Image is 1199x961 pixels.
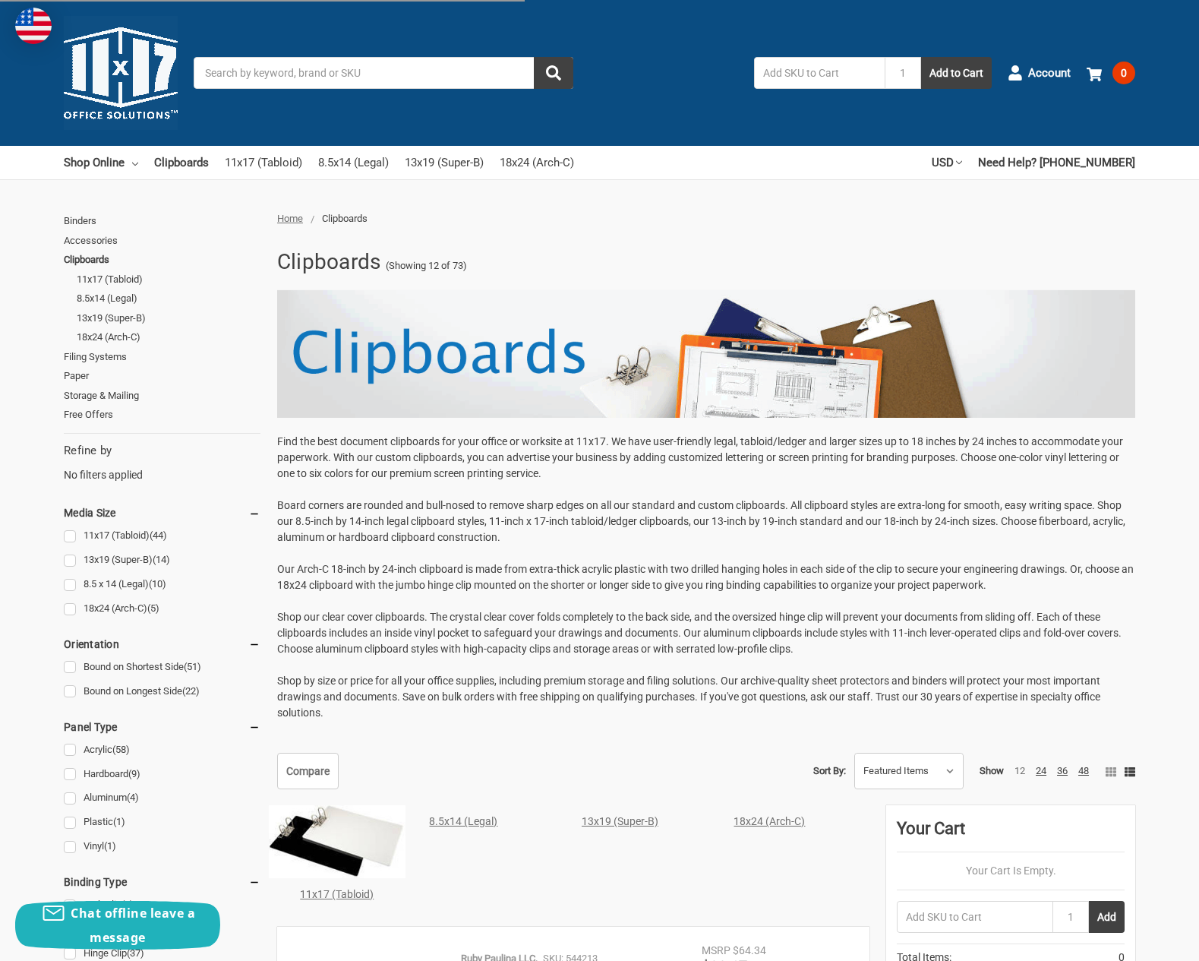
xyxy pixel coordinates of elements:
a: Accessories [64,231,260,251]
a: Compare [277,753,339,789]
a: Hardboard [64,764,260,785]
span: (44) [150,529,167,541]
input: Add SKU to Cart [754,57,885,89]
span: (9) [128,768,140,779]
span: 0 [1112,62,1135,84]
a: Aluminum [64,788,260,808]
span: (22) [182,685,200,697]
a: 11x17 (Tabloid) [77,270,260,289]
p: Find the best document clipboards for your office or worksite at 11x17. We have user-friendly leg... [277,434,1135,721]
a: Shop Online [64,146,138,179]
a: Storage & Mailing [64,386,260,406]
span: Clipboards [322,213,368,224]
a: 24 [1036,765,1046,776]
a: 8.5x14 (Legal) [77,289,260,308]
span: (14) [153,554,170,565]
input: Add SKU to Cart [897,901,1052,933]
a: Vinyl [64,836,260,857]
a: Free Offers [64,405,260,425]
a: 11x17 (Tabloid) [225,146,302,179]
a: 13x19 (Super-B) [582,815,658,827]
a: 18x24 (Arch-C) [64,599,260,619]
span: Chat offline leave a message [71,905,195,946]
a: Paper [64,366,260,386]
a: 18x24 (Arch-C) [734,815,805,827]
a: Bound on Shortest Side [64,657,260,678]
img: duty and tax information for United States [15,8,52,44]
a: Clipboards [64,250,260,270]
a: 13x19 (Super-B) [405,146,484,179]
div: No filters applied [64,442,260,483]
a: 11x17 (Tabloid) [64,526,260,546]
a: 18x24 (Arch-C) [77,327,260,347]
button: Add to Cart [921,57,992,89]
a: Arch Clip [64,895,260,915]
span: (37) [127,947,144,959]
span: (1) [113,816,125,827]
a: USD [932,146,962,179]
span: (58) [112,744,130,755]
h5: Refine by [64,442,260,460]
a: Account [1008,53,1071,93]
span: (5) [147,602,159,614]
a: 8.5 x 14 (Legal) [64,574,260,595]
a: Home [277,213,303,224]
a: Filing Systems [64,347,260,367]
img: clipboardbanner2.png [277,289,1135,418]
img: 11x17.com [64,16,178,130]
h5: Binding Type [64,873,260,891]
span: (Showing 12 of 73) [386,258,467,273]
a: 48 [1078,765,1089,776]
div: Your Cart [897,816,1125,852]
a: 18x24 (Arch-C) [500,146,574,179]
span: (51) [184,661,201,672]
h1: Clipboards [277,242,381,282]
a: 13x19 (Super-B) [77,308,260,328]
a: 13x19 (Super-B) [64,550,260,571]
input: Search by keyword, brand or SKU [194,57,573,89]
button: Chat offline leave a message [15,901,220,950]
a: Binders [64,211,260,231]
a: Bound on Longest Side [64,681,260,702]
a: Acrylic [64,740,260,760]
span: Account [1028,65,1071,82]
a: 0 [1087,53,1135,93]
span: (10) [149,578,166,590]
span: Show [980,765,1004,776]
h5: Panel Type [64,718,260,736]
a: Need Help? [PHONE_NUMBER] [978,146,1135,179]
div: MSRP [702,943,730,959]
img: 11x17 (Tabloid) [269,805,405,878]
p: Your Cart Is Empty. [897,863,1125,879]
a: 8.5x14 (Legal) [429,815,497,827]
a: Clipboards [154,146,209,179]
span: (4) [127,792,139,803]
a: 8.5x14 (Legal) [318,146,389,179]
a: Plastic [64,812,260,833]
span: $64.34 [733,944,766,956]
a: 11x17 (Tabloid) [300,888,374,900]
a: 36 [1057,765,1068,776]
button: Add [1089,901,1125,933]
label: Sort By: [813,760,846,782]
span: (1) [104,840,116,852]
h5: Media Size [64,504,260,522]
a: 12 [1014,765,1025,776]
h5: Orientation [64,635,260,653]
